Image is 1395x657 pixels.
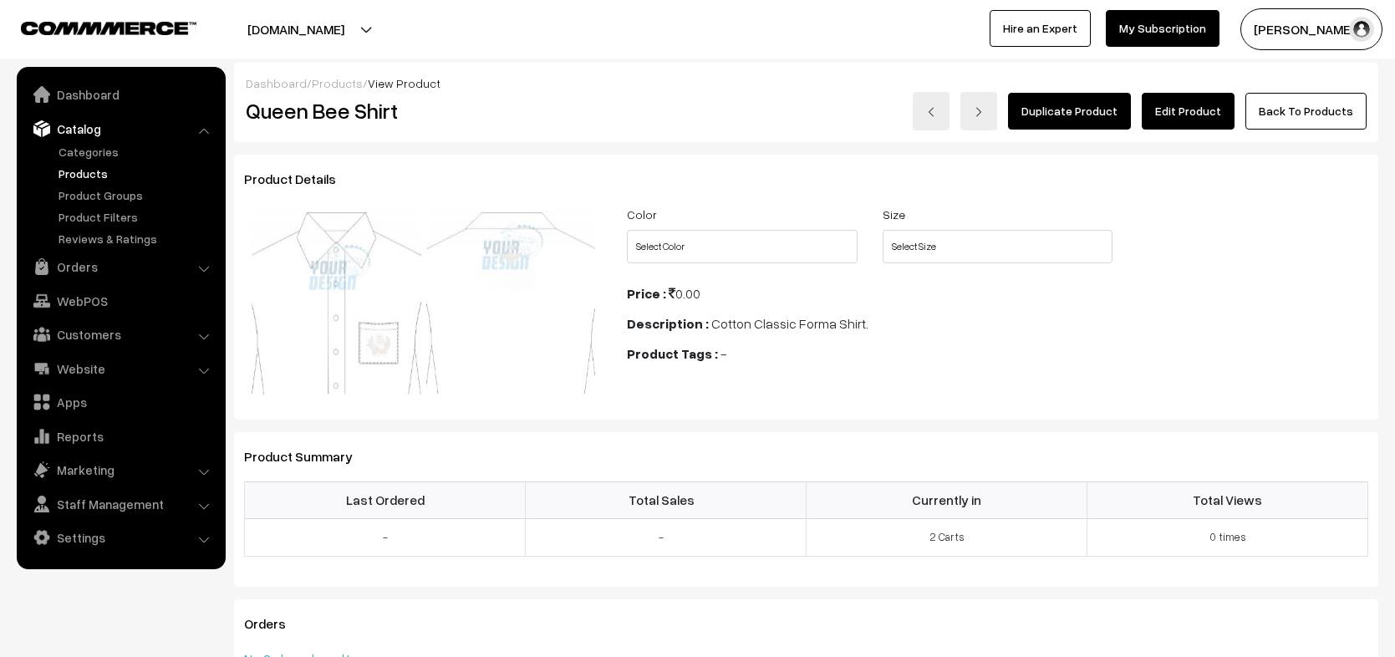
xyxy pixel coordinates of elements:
th: Total Views [1087,481,1368,518]
th: Total Sales [526,481,807,518]
th: Last Ordered [245,481,526,518]
a: Edit Product [1142,93,1235,130]
a: Customers [21,319,220,349]
a: Catalog [21,114,220,144]
a: Apps [21,387,220,417]
a: Settings [21,522,220,553]
b: Product Tags : [627,345,718,362]
button: [PERSON_NAME] [1240,8,1382,50]
a: Product Filters [54,208,220,226]
a: My Subscription [1106,10,1219,47]
a: Hire an Expert [990,10,1091,47]
span: Product Summary [244,448,373,465]
th: Currently in [807,481,1087,518]
span: - [720,345,726,362]
a: WebPOS [21,286,220,316]
div: 0.00 [627,283,1368,303]
a: Products [312,76,363,90]
label: Color [627,206,657,223]
a: Staff Management [21,489,220,519]
img: left-arrow.png [926,107,936,117]
b: Price : [627,285,666,302]
a: Dashboard [246,76,307,90]
a: Website [21,354,220,384]
span: Cotton Classic Forma Shirt. [711,315,868,332]
td: - [526,519,807,557]
img: user [1349,17,1374,42]
td: 0 times [1087,519,1368,557]
a: Product Groups [54,186,220,204]
span: Product Details [244,171,356,187]
b: Description : [627,315,709,332]
label: Size [883,206,905,223]
button: [DOMAIN_NAME] [189,8,403,50]
a: Categories [54,143,220,160]
h2: Queen Bee Shirt [246,98,603,124]
a: Marketing [21,455,220,485]
a: Products [54,165,220,182]
a: Reports [21,421,220,451]
div: / / [246,74,1367,92]
td: - [245,519,526,557]
img: right-arrow.png [974,107,984,117]
img: 1753279583-white-preview.jpg [251,211,597,396]
span: View Product [368,76,440,90]
a: Dashboard [21,79,220,109]
a: Back To Products [1245,93,1367,130]
a: COMMMERCE [21,17,167,37]
a: Orders [21,252,220,282]
img: COMMMERCE [21,22,196,34]
a: Reviews & Ratings [54,230,220,247]
span: Orders [244,615,306,632]
a: Duplicate Product [1008,93,1131,130]
td: 2 Carts [807,519,1087,557]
